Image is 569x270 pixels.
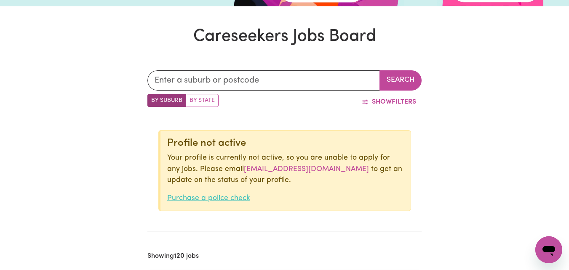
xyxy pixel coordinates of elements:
iframe: Button to launch messaging window [535,236,562,263]
h2: Showing jobs [147,252,199,260]
a: Purchase a police check [167,195,250,202]
button: ShowFilters [356,94,422,110]
p: Your profile is currently not active, so you are unable to apply for any jobs. Please email to ge... [167,152,404,186]
b: 120 [174,253,184,259]
button: Search [379,70,422,91]
a: [EMAIL_ADDRESS][DOMAIN_NAME] [244,166,369,173]
div: Profile not active [167,137,404,150]
label: Search by suburb/post code [147,94,186,107]
span: Show [372,99,392,105]
input: Enter a suburb or postcode [147,70,380,91]
label: Search by state [186,94,219,107]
